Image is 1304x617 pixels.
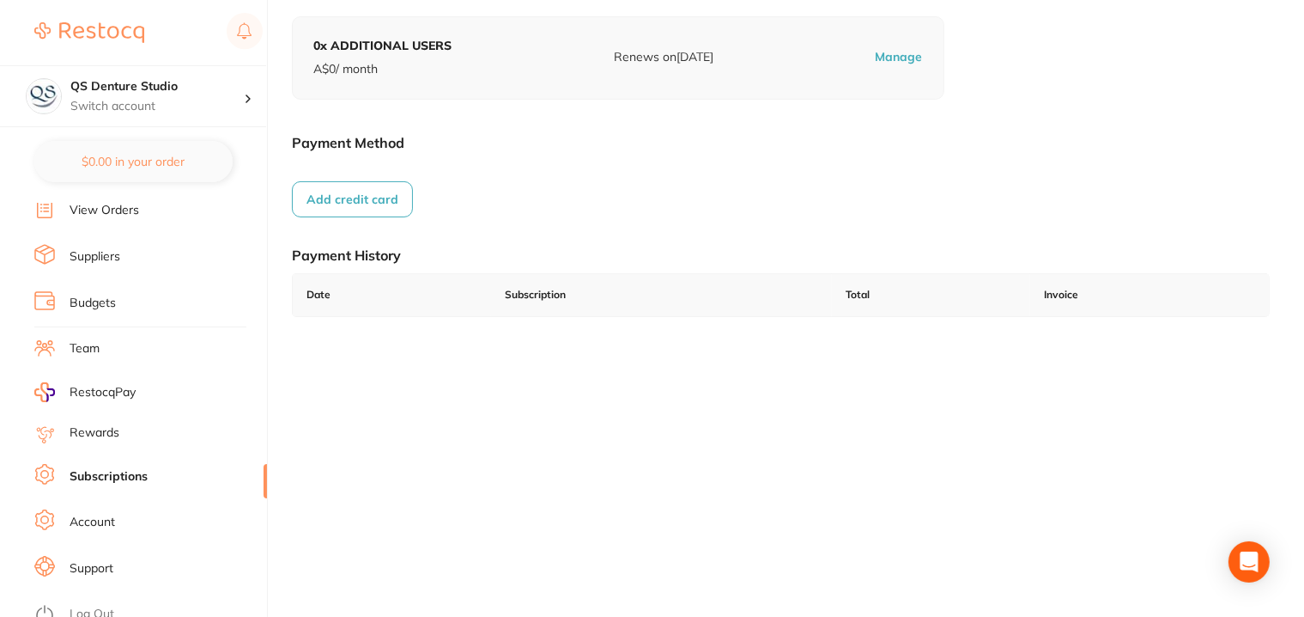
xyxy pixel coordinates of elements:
[832,274,1030,316] td: Total
[70,560,113,577] a: Support
[70,384,136,401] span: RestocqPay
[70,340,100,357] a: Team
[70,248,120,266] a: Suppliers
[27,79,61,113] img: QS Denture Studio
[34,13,144,52] a: Restocq Logo
[313,38,452,55] p: 0 x ADDITIONAL USERS
[292,247,1270,264] h1: Payment History
[34,382,55,402] img: RestocqPay
[70,514,115,531] a: Account
[491,274,832,316] td: Subscription
[313,61,452,78] p: A$ 0 / month
[292,181,413,217] button: Add credit card
[70,425,119,442] a: Rewards
[70,468,148,486] a: Subscriptions
[34,382,136,402] a: RestocqPay
[1228,541,1270,583] div: Open Intercom Messenger
[70,78,244,95] h4: QS Denture Studio
[70,295,116,312] a: Budgets
[293,274,491,316] td: Date
[614,49,713,66] p: Renews on [DATE]
[70,98,244,115] p: Switch account
[1030,274,1269,316] td: Invoice
[876,49,923,66] p: Manage
[70,202,139,219] a: View Orders
[292,134,1270,151] h1: Payment Method
[34,141,233,182] button: $0.00 in your order
[34,22,144,43] img: Restocq Logo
